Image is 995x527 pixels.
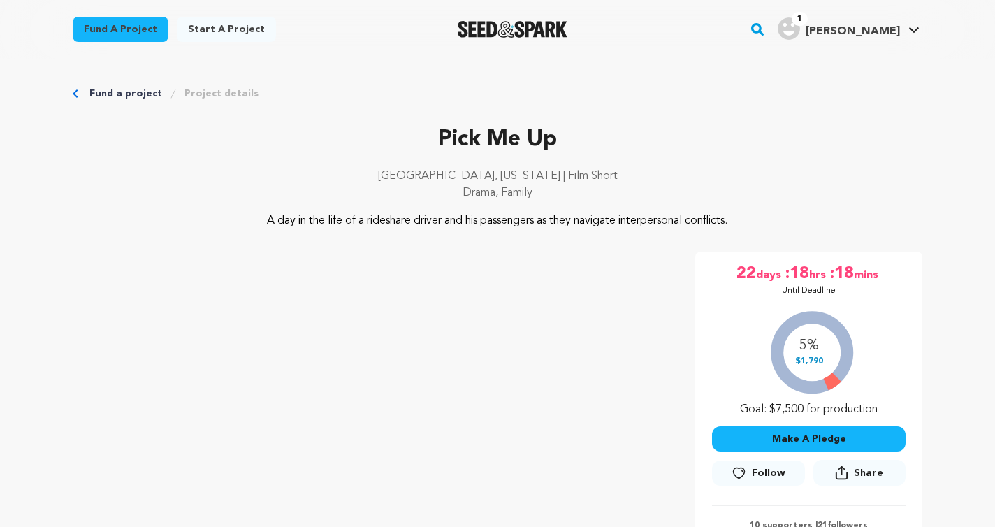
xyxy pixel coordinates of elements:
[73,185,922,201] p: Drama, Family
[73,17,168,42] a: Fund a project
[736,263,756,285] span: 22
[458,21,567,38] a: Seed&Spark Homepage
[806,26,900,37] span: [PERSON_NAME]
[784,263,809,285] span: :18
[73,123,922,157] p: Pick Me Up
[792,12,808,26] span: 1
[778,17,800,40] img: user.png
[89,87,162,101] a: Fund a project
[158,212,838,229] p: A day in the life of a rideshare driver and his passengers as they navigate interpersonal conflicts.
[778,17,900,40] div: Vincent R.'s Profile
[177,17,276,42] a: Start a project
[752,466,785,480] span: Follow
[813,460,906,491] span: Share
[782,285,836,296] p: Until Deadline
[73,168,922,185] p: [GEOGRAPHIC_DATA], [US_STATE] | Film Short
[809,263,829,285] span: hrs
[854,466,883,480] span: Share
[756,263,784,285] span: days
[813,460,906,486] button: Share
[458,21,567,38] img: Seed&Spark Logo Dark Mode
[712,426,906,452] button: Make A Pledge
[73,87,922,101] div: Breadcrumb
[775,15,922,44] span: Vincent R.'s Profile
[712,461,804,486] button: Follow
[829,263,854,285] span: :18
[184,87,259,101] a: Project details
[775,15,922,40] a: Vincent R.'s Profile
[854,263,881,285] span: mins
